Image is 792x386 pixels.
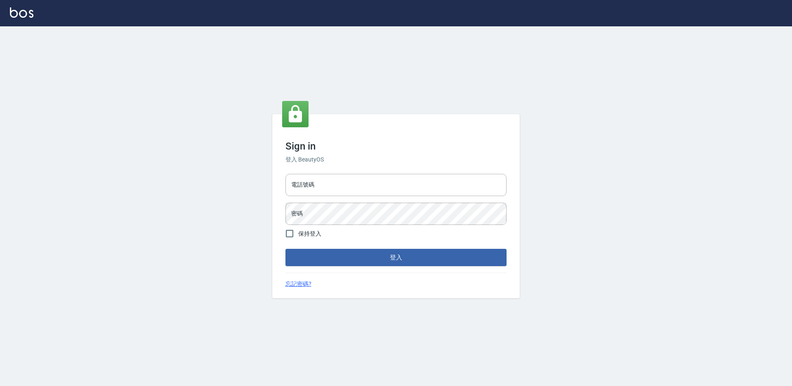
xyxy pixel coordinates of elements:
a: 忘記密碼? [285,280,311,288]
span: 保持登入 [298,229,321,238]
h3: Sign in [285,140,507,152]
h6: 登入 BeautyOS [285,155,507,164]
img: Logo [10,7,33,18]
button: 登入 [285,249,507,266]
